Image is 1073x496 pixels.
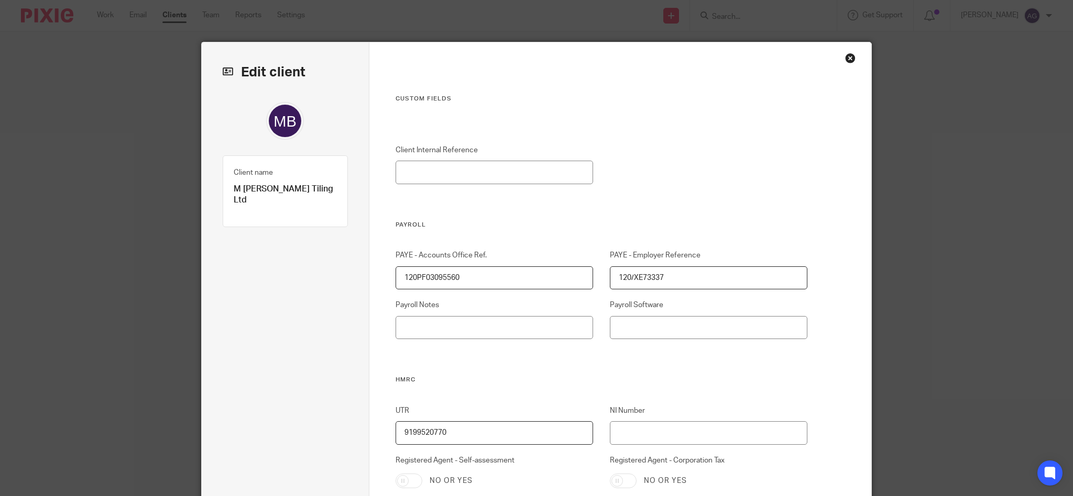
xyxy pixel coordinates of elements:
[610,250,808,261] label: PAYE - Employer Reference
[644,476,687,486] label: No or yes
[396,221,808,229] h3: Payroll
[234,184,337,206] p: M [PERSON_NAME] Tiling Ltd
[610,300,808,310] label: Payroll Software
[234,167,273,178] label: Client name
[396,455,594,466] label: Registered Agent - Self-assessment
[610,405,808,416] label: NI Number
[396,95,808,103] h3: Custom fields
[396,300,594,310] label: Payroll Notes
[396,376,808,384] h3: HMRC
[396,250,594,261] label: PAYE - Accounts Office Ref.
[610,455,808,466] label: Registered Agent - Corporation Tax
[396,405,594,416] label: UTR
[396,145,594,155] label: Client Internal Reference
[266,102,304,140] img: svg%3E
[430,476,473,486] label: No or yes
[845,53,856,63] div: Close this dialog window
[223,63,348,81] h2: Edit client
